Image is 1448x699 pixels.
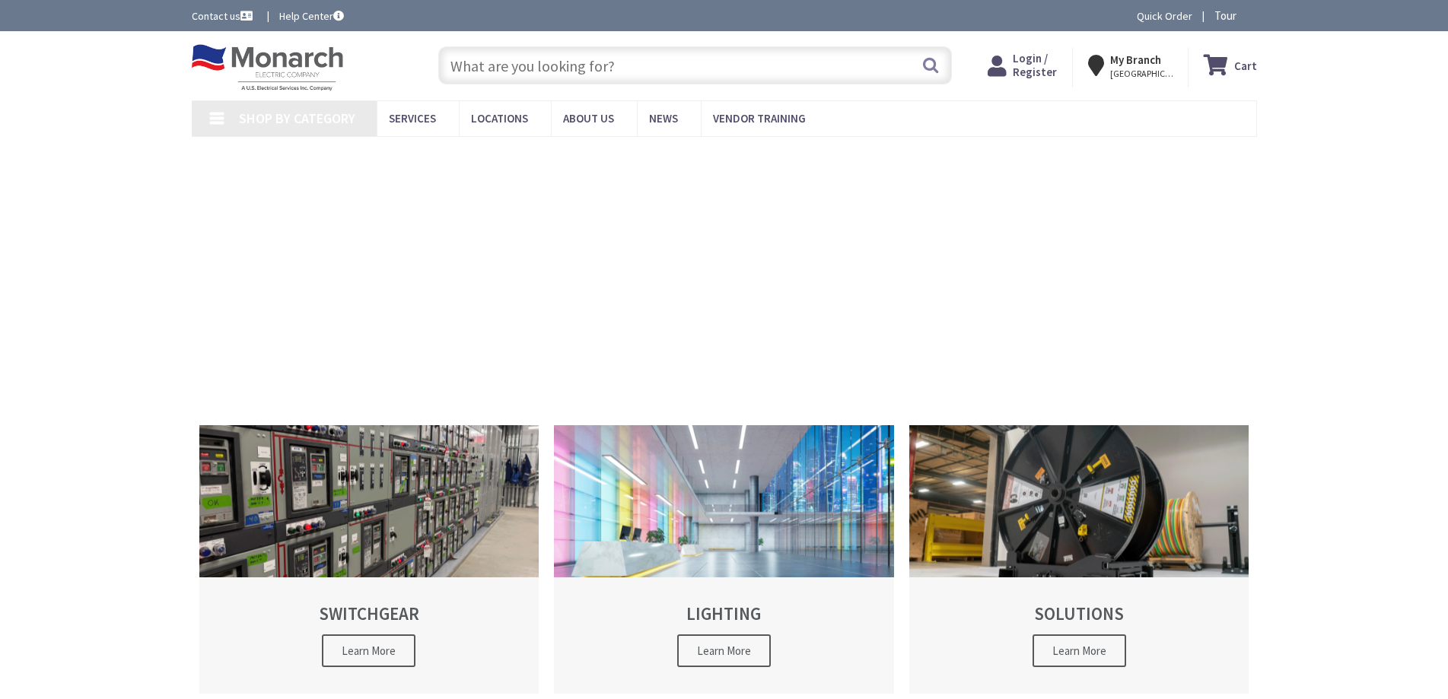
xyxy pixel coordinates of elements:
[677,634,771,667] span: Learn More
[471,111,528,126] span: Locations
[1088,52,1173,79] div: My Branch [GEOGRAPHIC_DATA][US_STATE], [GEOGRAPHIC_DATA]
[389,111,436,126] span: Services
[581,604,867,623] h2: LIGHTING
[909,425,1249,694] a: SOLUTIONS Learn More
[1013,51,1057,79] span: Login / Register
[438,46,952,84] input: What are you looking for?
[936,604,1223,623] h2: SOLUTIONS
[1110,52,1161,67] strong: My Branch
[1110,68,1175,80] span: [GEOGRAPHIC_DATA][US_STATE], [GEOGRAPHIC_DATA]
[226,604,513,623] h2: SWITCHGEAR
[239,110,355,127] span: Shop By Category
[988,52,1057,79] a: Login / Register
[322,634,415,667] span: Learn More
[199,425,539,694] a: SWITCHGEAR Learn More
[1137,8,1192,24] a: Quick Order
[713,111,806,126] span: Vendor Training
[1033,634,1126,667] span: Learn More
[1234,52,1257,79] strong: Cart
[1214,8,1253,23] span: Tour
[192,44,344,91] img: Monarch Electric Company
[554,425,894,694] a: LIGHTING Learn More
[192,8,256,24] a: Contact us
[279,8,344,24] a: Help Center
[649,111,678,126] span: News
[563,111,614,126] span: About Us
[1204,52,1257,79] a: Cart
